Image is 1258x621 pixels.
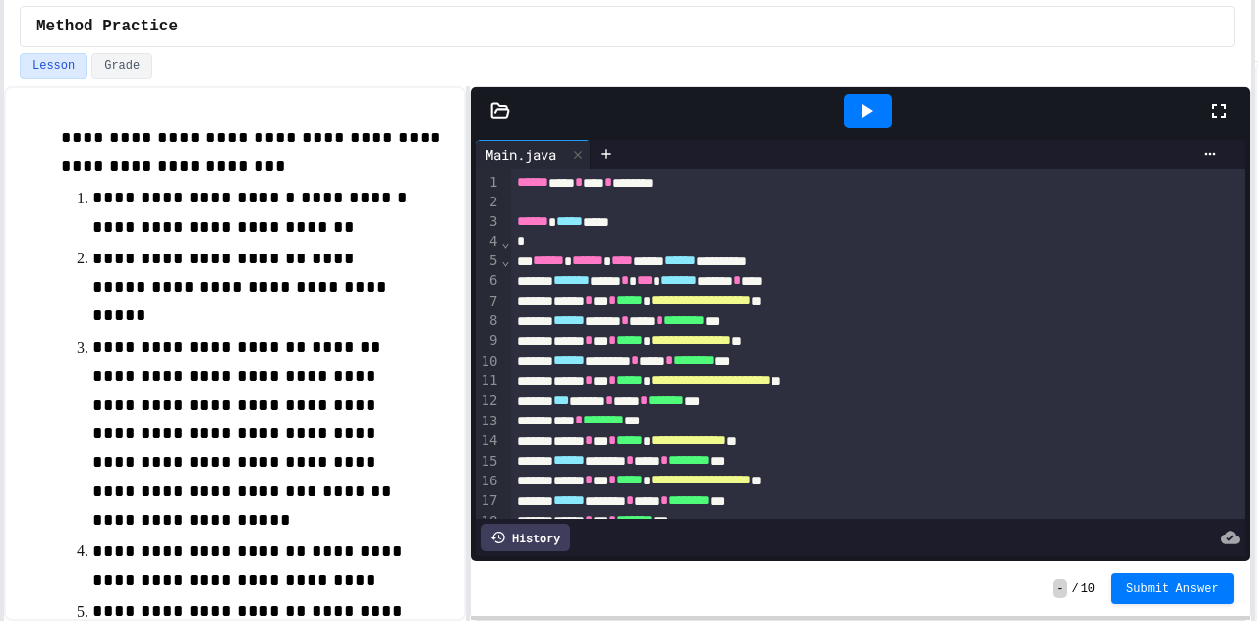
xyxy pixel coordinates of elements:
[500,234,510,250] span: Fold line
[1126,581,1219,596] span: Submit Answer
[476,232,500,252] div: 4
[20,53,87,79] button: Lesson
[481,524,570,551] div: History
[500,253,510,268] span: Fold line
[476,371,500,391] div: 11
[476,512,500,532] div: 18
[476,292,500,311] div: 7
[91,53,152,79] button: Grade
[1053,579,1067,598] span: -
[1175,542,1238,601] iframe: chat widget
[476,271,500,291] div: 6
[1081,581,1095,596] span: 10
[1071,581,1078,596] span: /
[476,212,500,232] div: 3
[476,252,500,271] div: 5
[476,140,591,169] div: Main.java
[476,352,500,371] div: 10
[476,311,500,331] div: 8
[476,173,500,193] div: 1
[476,144,566,165] div: Main.java
[476,391,500,411] div: 12
[476,431,500,451] div: 14
[476,331,500,351] div: 9
[476,491,500,511] div: 17
[476,412,500,431] div: 13
[476,452,500,472] div: 15
[1111,573,1234,604] button: Submit Answer
[36,15,178,38] span: Method Practice
[1095,457,1238,540] iframe: chat widget
[476,472,500,491] div: 16
[476,193,500,212] div: 2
